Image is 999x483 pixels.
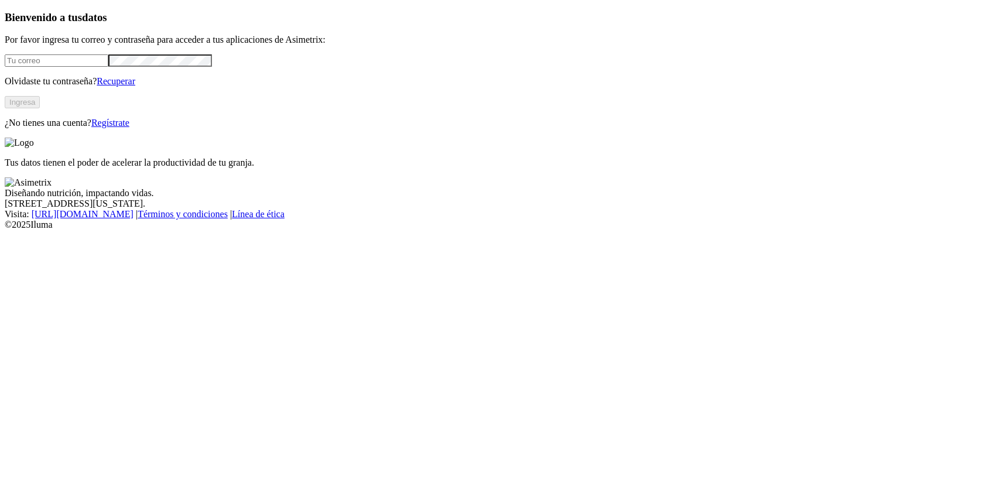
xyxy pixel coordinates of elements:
a: [URL][DOMAIN_NAME] [32,209,134,219]
a: Recuperar [97,76,135,86]
a: Regístrate [91,118,129,128]
img: Logo [5,138,34,148]
a: Términos y condiciones [138,209,228,219]
p: Olvidaste tu contraseña? [5,76,994,87]
p: ¿No tienes una cuenta? [5,118,994,128]
img: Asimetrix [5,177,52,188]
div: Diseñando nutrición, impactando vidas. [5,188,994,198]
a: Línea de ética [232,209,285,219]
button: Ingresa [5,96,40,108]
p: Por favor ingresa tu correo y contraseña para acceder a tus aplicaciones de Asimetrix: [5,35,994,45]
input: Tu correo [5,54,108,67]
span: datos [82,11,107,23]
div: © 2025 Iluma [5,220,994,230]
h3: Bienvenido a tus [5,11,994,24]
p: Tus datos tienen el poder de acelerar la productividad de tu granja. [5,157,994,168]
div: [STREET_ADDRESS][US_STATE]. [5,198,994,209]
div: Visita : | | [5,209,994,220]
